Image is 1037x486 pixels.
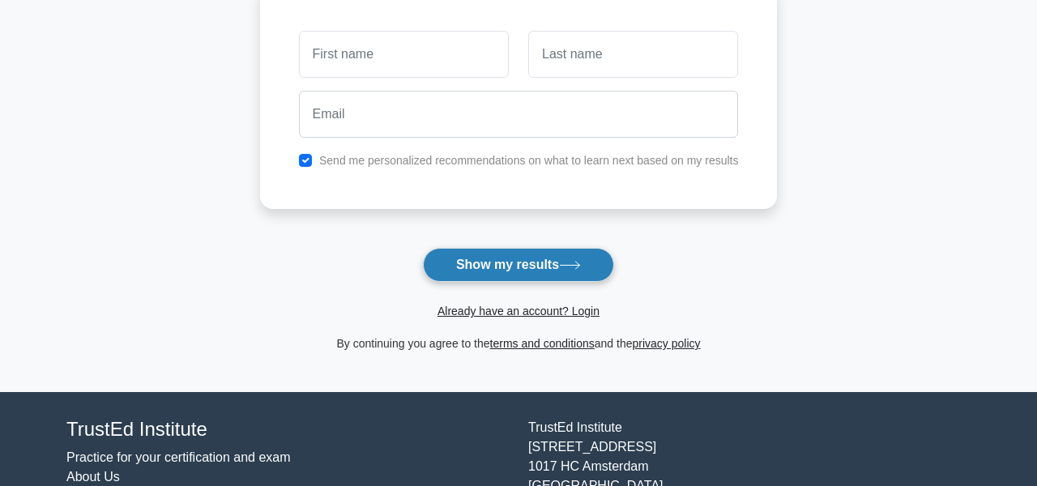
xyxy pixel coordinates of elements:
[423,248,614,282] button: Show my results
[299,91,739,138] input: Email
[250,334,787,353] div: By continuing you agree to the and the
[66,418,509,441] h4: TrustEd Institute
[319,154,739,167] label: Send me personalized recommendations on what to learn next based on my results
[66,470,120,484] a: About Us
[66,450,291,464] a: Practice for your certification and exam
[437,305,600,318] a: Already have an account? Login
[490,337,595,350] a: terms and conditions
[528,31,738,78] input: Last name
[299,31,509,78] input: First name
[633,337,701,350] a: privacy policy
